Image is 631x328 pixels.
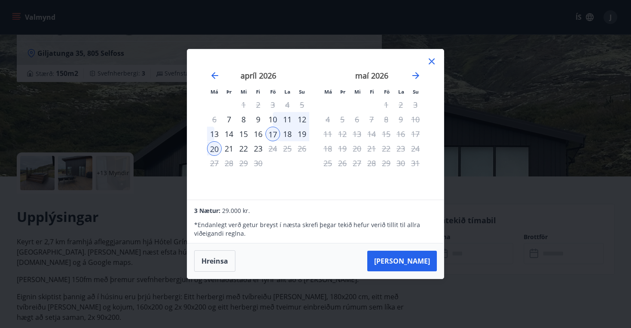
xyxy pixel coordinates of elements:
td: Not available. föstudagur, 29. maí 2026 [379,156,393,170]
div: 19 [295,127,309,141]
td: Choose fimmtudagur, 23. apríl 2026 as your check-in date. It’s available. [251,141,265,156]
td: Not available. fimmtudagur, 28. maí 2026 [364,156,379,170]
td: Not available. sunnudagur, 17. maí 2026 [408,127,423,141]
small: Fi [370,88,374,95]
td: Choose miðvikudagur, 8. apríl 2026 as your check-in date. It’s available. [236,112,251,127]
td: Choose fimmtudagur, 16. apríl 2026 as your check-in date. It’s available. [251,127,265,141]
td: Not available. þriðjudagur, 28. apríl 2026 [222,156,236,170]
div: 10 [265,112,280,127]
td: Not available. sunnudagur, 24. maí 2026 [408,141,423,156]
td: Not available. mánudagur, 27. apríl 2026 [207,156,222,170]
div: Move backward to switch to the previous month. [210,70,220,81]
div: 8 [236,112,251,127]
td: Choose laugardagur, 11. apríl 2026 as your check-in date. It’s available. [280,112,295,127]
td: Choose miðvikudagur, 22. apríl 2026 as your check-in date. It’s available. [236,141,251,156]
td: Choose fimmtudagur, 9. apríl 2026 as your check-in date. It’s available. [251,112,265,127]
td: Selected as start date. föstudagur, 17. apríl 2026 [265,127,280,141]
div: 18 [280,127,295,141]
td: Not available. laugardagur, 25. apríl 2026 [280,141,295,156]
td: Not available. mánudagur, 18. maí 2026 [320,141,335,156]
div: 15 [236,127,251,141]
strong: maí 2026 [355,70,388,81]
div: 9 [251,112,265,127]
td: Not available. fimmtudagur, 21. maí 2026 [364,141,379,156]
td: Not available. sunnudagur, 26. apríl 2026 [295,141,309,156]
div: 17 [265,127,280,141]
div: 13 [207,127,222,141]
td: Not available. þriðjudagur, 19. maí 2026 [335,141,350,156]
div: 14 [222,127,236,141]
td: Not available. föstudagur, 15. maí 2026 [379,127,393,141]
td: Choose þriðjudagur, 7. apríl 2026 as your check-in date. It’s available. [222,112,236,127]
td: Not available. miðvikudagur, 20. maí 2026 [350,141,364,156]
td: Selected. laugardagur, 18. apríl 2026 [280,127,295,141]
small: Má [210,88,218,95]
td: Selected. sunnudagur, 19. apríl 2026 [295,127,309,141]
td: Not available. föstudagur, 3. apríl 2026 [265,97,280,112]
div: Aðeins útritun í boði [265,141,280,156]
td: Not available. miðvikudagur, 1. apríl 2026 [236,97,251,112]
td: Choose þriðjudagur, 14. apríl 2026 as your check-in date. It’s available. [222,127,236,141]
small: Þr [226,88,232,95]
small: La [398,88,404,95]
td: Not available. föstudagur, 22. maí 2026 [379,141,393,156]
td: Not available. fimmtudagur, 2. apríl 2026 [251,97,265,112]
td: Choose föstudagur, 10. apríl 2026 as your check-in date. It’s available. [265,112,280,127]
td: Not available. laugardagur, 30. maí 2026 [393,156,408,170]
td: Not available. þriðjudagur, 12. maí 2026 [335,127,350,141]
td: Not available. miðvikudagur, 6. maí 2026 [350,112,364,127]
td: Choose sunnudagur, 12. apríl 2026 as your check-in date. It’s available. [295,112,309,127]
small: Su [413,88,419,95]
td: Not available. mánudagur, 25. maí 2026 [320,156,335,170]
td: Not available. miðvikudagur, 13. maí 2026 [350,127,364,141]
div: 20 [207,141,222,156]
td: Not available. föstudagur, 1. maí 2026 [379,97,393,112]
td: Selected as end date. mánudagur, 20. apríl 2026 [207,141,222,156]
span: 3 Nætur: [194,207,220,215]
p: * Endanlegt verð getur breyst í næsta skrefi þegar tekið hefur verið tillit til allra viðeigandi ... [194,221,436,238]
td: Not available. mánudagur, 6. apríl 2026 [207,112,222,127]
td: Not available. þriðjudagur, 5. maí 2026 [335,112,350,127]
div: Calendar [198,60,433,189]
td: Not available. laugardagur, 16. maí 2026 [393,127,408,141]
td: Not available. mánudagur, 4. maí 2026 [320,112,335,127]
small: Su [299,88,305,95]
td: Not available. sunnudagur, 10. maí 2026 [408,112,423,127]
small: Fi [256,88,260,95]
small: La [284,88,290,95]
div: 21 [222,141,236,156]
div: Aðeins innritun í boði [222,112,236,127]
td: Not available. fimmtudagur, 30. apríl 2026 [251,156,265,170]
small: Fö [384,88,390,95]
td: Choose þriðjudagur, 21. apríl 2026 as your check-in date. It’s available. [222,141,236,156]
td: Not available. mánudagur, 11. maí 2026 [320,127,335,141]
div: Move forward to switch to the next month. [411,70,421,81]
td: Not available. sunnudagur, 5. apríl 2026 [295,97,309,112]
div: 22 [236,141,251,156]
td: Not available. sunnudagur, 3. maí 2026 [408,97,423,112]
strong: apríl 2026 [241,70,276,81]
td: Not available. miðvikudagur, 29. apríl 2026 [236,156,251,170]
td: Not available. laugardagur, 23. maí 2026 [393,141,408,156]
small: Má [324,88,332,95]
td: Choose föstudagur, 24. apríl 2026 as your check-in date. It’s available. [265,141,280,156]
div: 23 [251,141,265,156]
td: Not available. laugardagur, 2. maí 2026 [393,97,408,112]
small: Þr [340,88,345,95]
small: Mi [354,88,361,95]
td: Not available. föstudagur, 8. maí 2026 [379,112,393,127]
div: 16 [251,127,265,141]
button: [PERSON_NAME] [367,251,437,271]
td: Not available. sunnudagur, 31. maí 2026 [408,156,423,170]
td: Not available. laugardagur, 9. maí 2026 [393,112,408,127]
td: Not available. laugardagur, 4. apríl 2026 [280,97,295,112]
td: Not available. fimmtudagur, 14. maí 2026 [364,127,379,141]
small: Mi [241,88,247,95]
td: Not available. miðvikudagur, 27. maí 2026 [350,156,364,170]
button: Hreinsa [194,250,235,272]
span: 29.000 kr. [222,207,250,215]
div: 11 [280,112,295,127]
td: Choose mánudagur, 13. apríl 2026 as your check-in date. It’s available. [207,127,222,141]
td: Not available. þriðjudagur, 26. maí 2026 [335,156,350,170]
td: Choose miðvikudagur, 15. apríl 2026 as your check-in date. It’s available. [236,127,251,141]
